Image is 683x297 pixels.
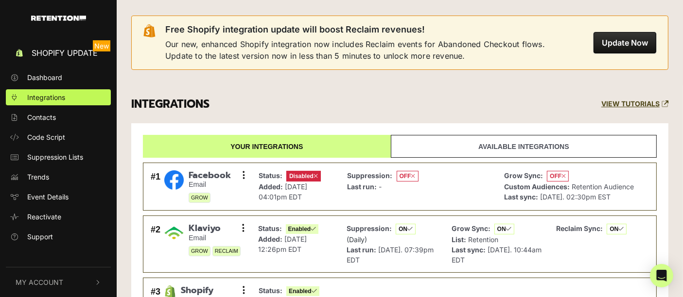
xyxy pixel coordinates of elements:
img: Retention.com [31,16,86,21]
small: Email [189,181,231,189]
span: Contacts [27,112,56,122]
span: [DATE] 04:01pm EDT [259,182,307,201]
span: Code Script [27,132,65,142]
span: Reactivate [27,212,61,222]
img: Shopify Integration App [164,285,176,297]
span: RECLAIM [212,246,241,256]
span: [DATE]. 10:44am EDT [452,246,542,264]
strong: Status: [259,171,282,180]
strong: Last sync: [452,246,486,254]
span: Klaviyo [189,223,241,234]
span: Our new, enhanced Shopify integration now includes Reclaim events for Abandoned Checkout flows. U... [165,38,574,62]
a: Trends [6,169,111,185]
span: New [93,40,110,51]
span: GROW [189,246,210,256]
span: Retention [468,235,498,244]
span: [DATE]. 02:30pm EST [540,193,611,201]
a: Event Details [6,189,111,205]
span: Facebook [189,170,231,181]
span: Support [27,231,53,242]
button: My Account [6,267,111,297]
h3: INTEGRATIONS [131,98,210,111]
strong: Added: [259,182,283,191]
strong: Added: [258,235,282,243]
a: Support [6,229,111,245]
div: #1 [151,170,160,203]
span: Integrations [27,92,65,102]
a: Your integrations [143,135,391,158]
strong: Last sync: [504,193,538,201]
span: GROW [189,193,210,203]
a: Integrations [6,89,111,105]
strong: Status: [259,286,282,295]
strong: Grow Sync: [504,171,543,180]
a: Shopify Update [6,40,111,66]
a: VIEW TUTORIALS [601,100,668,108]
span: Retention Audience [572,182,634,191]
span: Enabled [286,286,319,296]
div: Open Intercom Messenger [650,264,673,287]
span: Enabled [286,224,319,234]
a: Contacts [6,109,111,125]
span: OFF [397,171,419,181]
div: #2 [151,223,160,265]
span: Dashboard [27,72,62,82]
span: ON [607,224,627,234]
span: [DATE]. 07:39pm EDT [347,246,434,264]
strong: Last run: [348,182,377,191]
span: My Account [16,277,63,287]
span: ON [494,224,514,234]
img: Facebook [164,170,184,190]
span: Event Details [27,192,69,202]
img: Klaviyo [164,223,184,243]
small: Email [189,234,241,242]
button: Update Now [594,32,656,53]
span: Free Shopify integration update will boost Reclaim revenues! [165,24,425,35]
span: Trends [27,172,49,182]
strong: Status: [258,224,282,232]
span: - [379,182,382,191]
span: OFF [547,171,569,181]
a: Available integrations [391,135,657,158]
a: Dashboard [6,69,111,85]
span: (Daily) [347,235,367,244]
a: Code Script [6,129,111,145]
span: Disabled [286,171,321,181]
a: Reactivate [6,209,111,225]
strong: Last run: [347,246,376,254]
span: Shopify Update [28,47,102,59]
span: Suppression Lists [27,152,83,162]
strong: Reclaim Sync: [556,224,603,232]
strong: Suppression: [348,171,393,180]
a: Suppression Lists [6,149,111,165]
strong: Suppression: [347,224,392,232]
strong: List: [452,235,466,244]
strong: Grow Sync: [452,224,490,232]
span: ON [396,224,416,234]
strong: Custom Audiences: [504,182,570,191]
